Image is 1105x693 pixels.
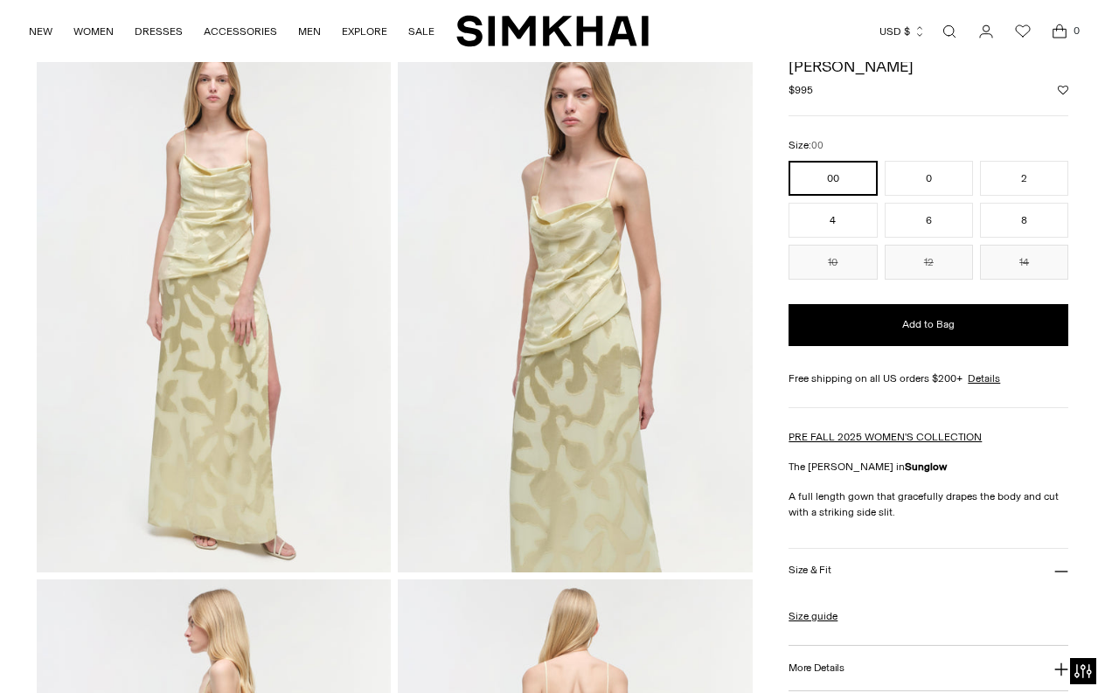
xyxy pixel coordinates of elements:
button: 10 [789,245,877,280]
span: Add to Bag [902,317,955,332]
p: A full length gown that gracefully drapes the body and cut with a striking side slit. [789,489,1068,520]
img: Jessa Gown [37,40,391,572]
a: ACCESSORIES [204,12,277,51]
button: Add to Bag [789,304,1068,346]
span: 00 [811,140,824,151]
button: Add to Wishlist [1058,85,1068,95]
a: NEW [29,12,52,51]
div: Free shipping on all US orders $200+ [789,371,1068,386]
button: 00 [789,161,877,196]
a: Open search modal [932,14,967,49]
button: 6 [885,203,973,238]
span: $995 [789,82,813,98]
a: Size guide [789,608,837,624]
a: PRE FALL 2025 WOMEN'S COLLECTION [789,431,982,443]
button: 2 [980,161,1068,196]
a: WOMEN [73,12,114,51]
button: More Details [789,646,1068,690]
button: 8 [980,203,1068,238]
button: USD $ [879,12,926,51]
a: Wishlist [1005,14,1040,49]
p: The [PERSON_NAME] in [789,459,1068,475]
a: Details [968,371,1000,386]
h1: [PERSON_NAME] [789,59,1068,74]
button: 14 [980,245,1068,280]
label: Size: [789,137,824,154]
a: Go to the account page [969,14,1004,49]
a: SIMKHAI [456,14,649,48]
button: Size & Fit [789,549,1068,593]
a: DRESSES [135,12,183,51]
button: 4 [789,203,877,238]
a: SALE [408,12,434,51]
h3: Size & Fit [789,565,830,576]
a: Open cart modal [1042,14,1077,49]
a: MEN [298,12,321,51]
button: 0 [885,161,973,196]
span: 0 [1068,23,1084,38]
strong: Sunglow [905,461,947,473]
a: EXPLORE [342,12,387,51]
button: 12 [885,245,973,280]
h3: More Details [789,662,844,674]
img: Jessa Gown [398,40,752,572]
